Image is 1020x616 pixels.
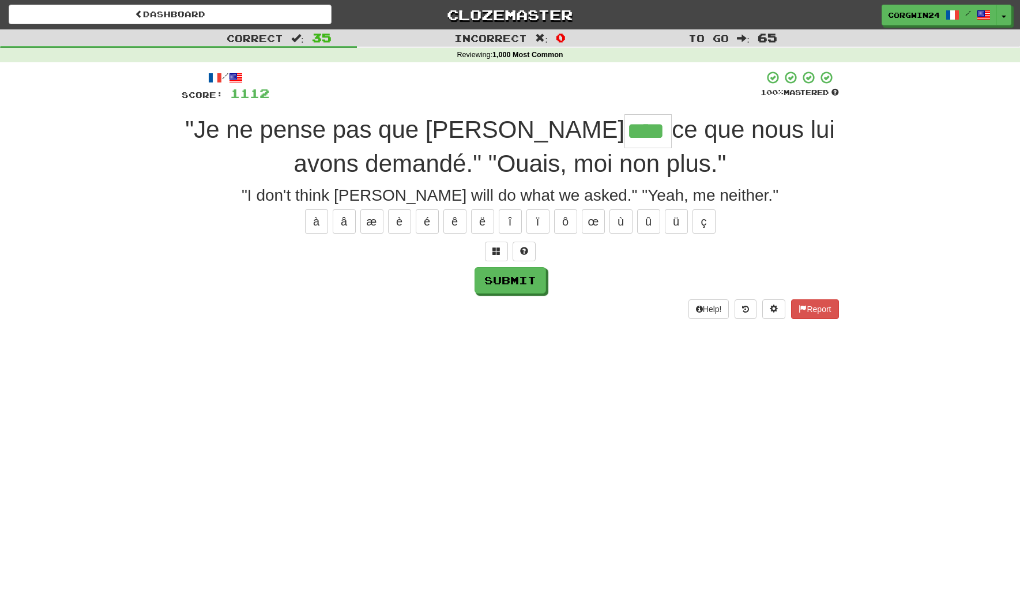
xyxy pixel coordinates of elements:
[692,209,716,234] button: ç
[556,31,566,44] span: 0
[609,209,633,234] button: ù
[227,32,283,44] span: Correct
[443,209,466,234] button: ê
[888,10,940,20] span: corgwin24
[182,70,269,85] div: /
[688,32,729,44] span: To go
[735,299,756,319] button: Round history (alt+y)
[513,242,536,261] button: Single letter hint - you only get 1 per sentence and score half the points! alt+h
[761,88,839,98] div: Mastered
[475,267,546,294] button: Submit
[485,242,508,261] button: Switch sentence to multiple choice alt+p
[688,299,729,319] button: Help!
[965,9,971,17] span: /
[499,209,522,234] button: î
[416,209,439,234] button: é
[535,33,548,43] span: :
[185,116,624,143] span: "Je ne pense pas que [PERSON_NAME]
[312,31,332,44] span: 35
[305,209,328,234] button: à
[665,209,688,234] button: ü
[554,209,577,234] button: ô
[294,116,835,177] span: ce que nous lui avons demandé." "Ouais, moi non plus."
[526,209,549,234] button: ï
[492,51,563,59] strong: 1,000 Most Common
[230,86,269,100] span: 1112
[360,209,383,234] button: æ
[454,32,527,44] span: Incorrect
[388,209,411,234] button: è
[737,33,750,43] span: :
[182,90,223,100] span: Score:
[333,209,356,234] button: â
[182,184,839,207] div: "I don't think [PERSON_NAME] will do what we asked." "Yeah, me neither."
[349,5,672,25] a: Clozemaster
[9,5,332,24] a: Dashboard
[882,5,997,25] a: corgwin24 /
[291,33,304,43] span: :
[791,299,838,319] button: Report
[758,31,777,44] span: 65
[582,209,605,234] button: œ
[471,209,494,234] button: ë
[637,209,660,234] button: û
[761,88,784,97] span: 100 %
